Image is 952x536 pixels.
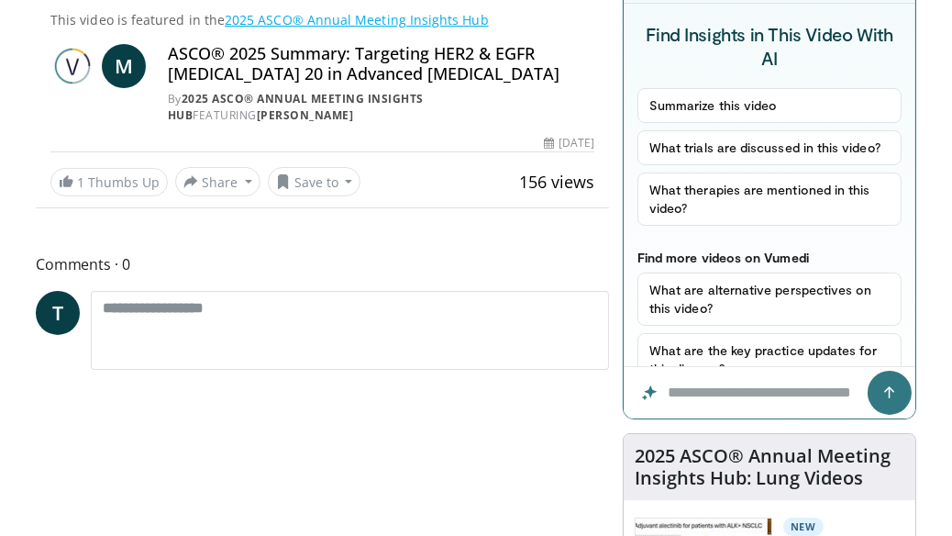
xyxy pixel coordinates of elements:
button: What are alternative perspectives on this video? [637,273,902,326]
a: 2025 ASCO® Annual Meeting Insights Hub [225,11,489,28]
img: 2025 ASCO® Annual Meeting Insights Hub [50,44,94,88]
button: Save to [268,167,361,196]
a: [PERSON_NAME] [257,107,354,123]
div: By FEATURING [168,91,594,124]
button: What therapies are mentioned in this video? [637,173,902,226]
h4: 2025 ASCO® Annual Meeting Insights Hub: Lung Videos [635,445,904,489]
p: Find more videos on Vumedi [637,250,902,265]
a: M [102,44,146,88]
span: Comments 0 [36,252,609,276]
a: 2025 ASCO® Annual Meeting Insights Hub [168,91,424,123]
p: New [783,518,824,536]
input: Question for the AI [624,367,915,419]
div: [DATE] [545,135,594,151]
p: This video is featured in the [50,11,594,29]
button: Summarize this video [637,88,902,123]
button: What trials are discussed in this video? [637,130,902,165]
a: T [36,291,80,335]
h4: ASCO® 2025 Summary: Targeting HER2 & EGFR [MEDICAL_DATA] 20 in Advanced [MEDICAL_DATA] [168,44,594,84]
span: 156 views [519,171,594,193]
span: 1 [77,173,84,191]
a: 1 Thumbs Up [50,168,168,196]
button: What are the key practice updates for this disease? [637,333,902,386]
h4: Find Insights in This Video With AI [637,22,902,70]
button: Share [175,167,260,196]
